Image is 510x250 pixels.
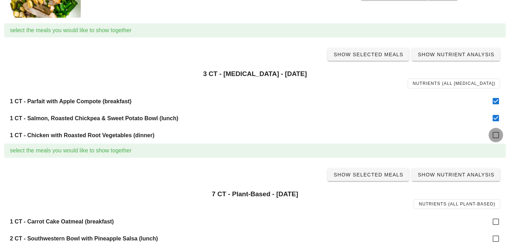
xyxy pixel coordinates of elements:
span: Show Nutrient Analysis [418,52,494,57]
h4: 1 CT - Salmon, Roasted Chickpea & Sweet Potato Bowl (lunch) [10,115,486,122]
span: Nutrients (all Plant-Based) [419,202,495,207]
h3: 3 CT - [MEDICAL_DATA] - [DATE] [10,70,500,78]
a: Show Nutrient Analysis [412,48,500,61]
span: Nutrients (all [MEDICAL_DATA]) [412,81,495,86]
a: Show Selected Meals [328,48,409,61]
h4: 1 CT - Chicken with Roasted Root Vegetables (dinner) [10,132,486,139]
h4: 1 CT - Carrot Cake Oatmeal (breakfast) [10,218,486,225]
a: Show Nutrient Analysis [412,168,500,181]
a: Nutrients (all Plant-Based) [414,199,500,209]
span: Show Selected Meals [333,172,403,178]
span: Show Nutrient Analysis [418,172,494,178]
div: select the meals you would like to show together [10,146,500,155]
a: Nutrients (all [MEDICAL_DATA]) [408,79,500,88]
h4: 1 CT - Parfait with Apple Compote (breakfast) [10,98,486,105]
h3: 7 CT - Plant-Based - [DATE] [10,190,500,198]
span: Show Selected Meals [333,52,403,57]
div: select the meals you would like to show together [10,26,500,35]
a: Show Selected Meals [328,168,409,181]
h4: 2 CT - Southwestern Bowl with Pineapple Salsa (lunch) [10,235,486,242]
